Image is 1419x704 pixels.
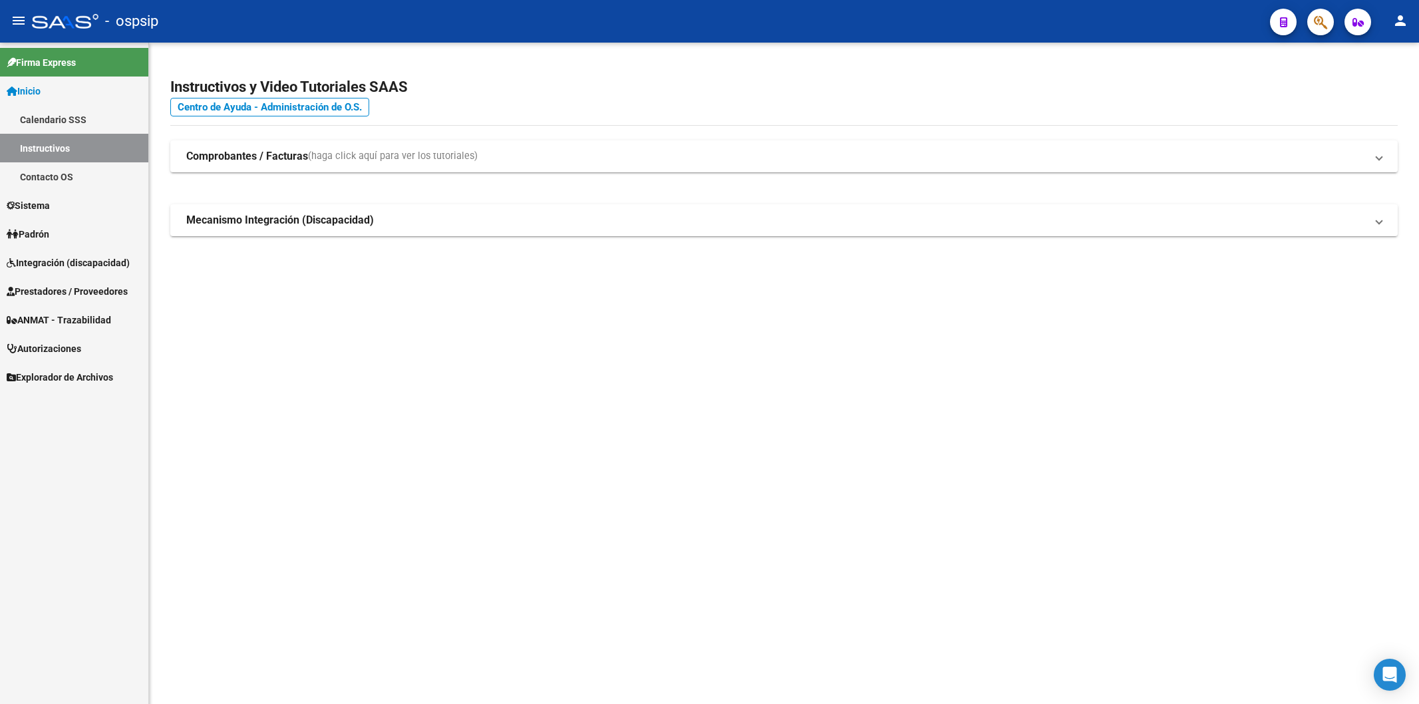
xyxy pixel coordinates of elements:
span: Autorizaciones [7,341,81,356]
span: Padrón [7,227,49,242]
span: ANMAT - Trazabilidad [7,313,111,327]
span: Integración (discapacidad) [7,256,130,270]
a: Centro de Ayuda - Administración de O.S. [170,98,369,116]
span: Inicio [7,84,41,98]
mat-icon: menu [11,13,27,29]
strong: Mecanismo Integración (Discapacidad) [186,213,374,228]
h2: Instructivos y Video Tutoriales SAAS [170,75,1398,100]
span: (haga click aquí para ver los tutoriales) [308,149,478,164]
mat-icon: person [1392,13,1408,29]
span: Explorador de Archivos [7,370,113,385]
mat-expansion-panel-header: Mecanismo Integración (Discapacidad) [170,204,1398,236]
span: Sistema [7,198,50,213]
div: Open Intercom Messenger [1374,659,1406,691]
span: Firma Express [7,55,76,70]
span: Prestadores / Proveedores [7,284,128,299]
mat-expansion-panel-header: Comprobantes / Facturas(haga click aquí para ver los tutoriales) [170,140,1398,172]
span: - ospsip [105,7,158,36]
strong: Comprobantes / Facturas [186,149,308,164]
